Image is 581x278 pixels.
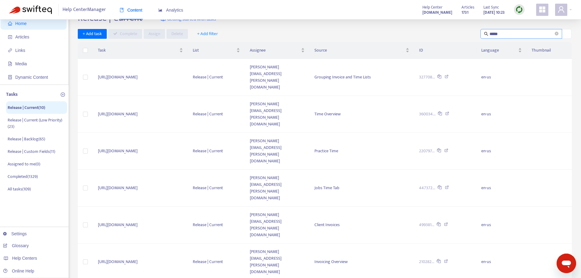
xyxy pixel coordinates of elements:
[108,29,142,39] button: Complete
[558,6,565,13] span: user
[144,29,165,39] button: Assign
[314,221,340,228] span: Client Invoices
[8,148,55,155] p: Release | Custom Fields ( 11 )
[419,111,436,117] span: 360034...
[15,34,29,39] span: Articles
[419,74,435,81] span: 327708...
[188,59,245,96] td: Release | Current
[245,170,310,207] td: [PERSON_NAME][EMAIL_ADDRESS][PERSON_NAME][DOMAIN_NAME]
[314,110,341,117] span: Time Overview
[476,133,527,170] td: en-us
[476,59,527,96] td: en-us
[192,29,223,39] button: + Add filter
[314,147,338,154] span: Practice Time
[188,96,245,133] td: Release | Current
[8,173,38,180] p: Completed ( 1329 )
[197,30,218,38] span: + Add filter
[419,185,435,191] span: 447372...
[515,6,523,13] img: sync.dc5367851b00ba804db3.png
[188,133,245,170] td: Release | Current
[245,133,310,170] td: [PERSON_NAME][EMAIL_ADDRESS][PERSON_NAME][DOMAIN_NAME]
[8,117,66,130] p: Release | Current (Low Priority) ( 23 )
[120,8,142,13] span: Content
[483,9,505,16] strong: [DATE] 10:23
[93,42,188,59] th: Task
[3,243,29,248] a: Glossary
[461,4,474,11] span: Articles
[8,136,45,142] p: Release | Backlog ( 65 )
[419,258,434,265] span: 210282...
[8,62,12,66] span: file-image
[3,269,34,273] a: Online Help
[419,222,434,228] span: 499381...
[15,61,27,66] span: Media
[15,75,48,80] span: Dynamic Content
[250,47,300,54] span: Assignee
[83,31,102,37] span: + Add task
[555,32,558,35] span: close-circle
[93,59,188,96] td: [URL][DOMAIN_NAME]
[555,31,558,37] span: close-circle
[245,59,310,96] td: [PERSON_NAME][EMAIL_ADDRESS][PERSON_NAME][DOMAIN_NAME]
[422,9,452,16] a: [DOMAIN_NAME]
[314,184,339,191] span: Jobs Time Tab
[167,16,216,23] span: Getting started with tasks
[61,92,65,97] span: plus-circle
[158,8,183,13] span: Analytics
[245,207,310,244] td: [PERSON_NAME][EMAIL_ADDRESS][PERSON_NAME][DOMAIN_NAME]
[9,5,52,14] img: Swifteq
[93,133,188,170] td: [URL][DOMAIN_NAME]
[93,207,188,244] td: [URL][DOMAIN_NAME]
[8,21,12,26] span: home
[539,6,546,13] span: appstore
[422,4,443,11] span: Help Center
[15,48,25,53] span: Links
[120,8,124,12] span: book
[557,254,576,273] iframe: Button to launch messaging window
[158,8,163,12] span: area-chart
[3,231,27,236] a: Settings
[476,207,527,244] td: en-us
[167,29,188,39] button: Delete
[93,96,188,133] td: [URL][DOMAIN_NAME]
[188,207,245,244] td: Release | Current
[8,161,40,167] p: Assigned to me ( 0 )
[414,42,476,59] th: ID
[8,186,31,192] p: All tasks ( 109 )
[12,256,37,261] span: Help Centers
[484,32,488,36] span: search
[476,96,527,133] td: en-us
[476,42,527,59] th: Language
[310,42,414,59] th: Source
[93,170,188,207] td: [URL][DOMAIN_NAME]
[314,74,371,81] span: Grouping Invoice and Time Lists
[15,21,27,26] span: Home
[6,91,18,98] p: Tasks
[476,170,527,207] td: en-us
[78,29,107,39] button: + Add task
[461,9,468,16] strong: 1731
[63,4,106,16] span: Help Center Manager
[483,4,499,11] span: Last Sync
[419,148,435,154] span: 220797...
[188,42,245,59] th: List
[245,96,310,133] td: [PERSON_NAME][EMAIL_ADDRESS][PERSON_NAME][DOMAIN_NAME]
[314,47,404,54] span: Source
[98,47,178,54] span: Task
[245,42,310,59] th: Assignee
[8,75,12,79] span: container
[481,47,517,54] span: Language
[188,170,245,207] td: Release | Current
[8,35,12,39] span: account-book
[314,258,348,265] span: Invoicing Overview
[193,47,235,54] span: List
[78,13,142,23] h2: Release | Current
[8,48,12,52] span: link
[527,42,572,59] th: Thumbnail
[8,104,45,111] p: Release | Current ( 10 )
